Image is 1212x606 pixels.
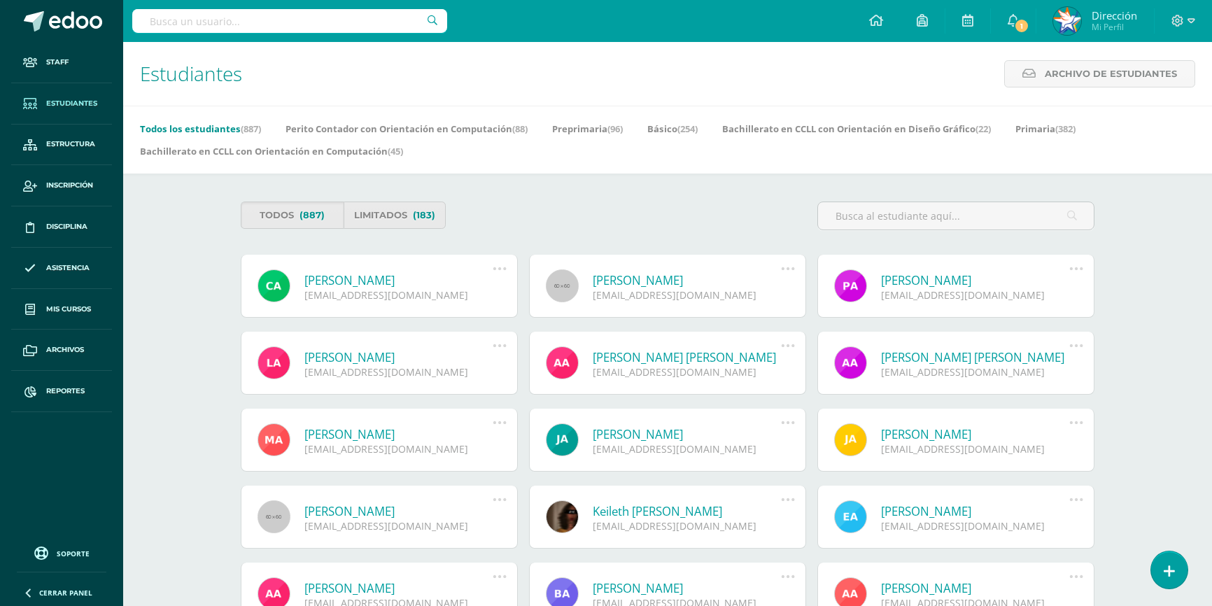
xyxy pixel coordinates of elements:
span: 1 [1013,18,1029,34]
input: Busca al estudiante aquí... [818,202,1094,230]
a: Soporte [17,543,106,562]
span: (22) [975,122,991,135]
a: Reportes [11,371,112,412]
a: Bachillerato en CCLL con Orientación en Diseño Gráfico(22) [722,118,991,140]
a: [PERSON_NAME] [304,426,493,442]
a: Staff [11,42,112,83]
a: [PERSON_NAME] [304,503,493,519]
span: Dirección [1092,8,1137,22]
span: (887) [241,122,261,135]
div: [EMAIL_ADDRESS][DOMAIN_NAME] [593,442,781,456]
a: Estructura [11,125,112,166]
a: Todos los estudiantes(887) [140,118,261,140]
a: Primaria(382) [1015,118,1076,140]
div: [EMAIL_ADDRESS][DOMAIN_NAME] [593,288,781,302]
a: Archivos [11,330,112,371]
span: Archivos [46,344,84,355]
div: [EMAIL_ADDRESS][DOMAIN_NAME] [881,288,1069,302]
span: Mi Perfil [1092,21,1137,33]
a: Limitados(183) [344,202,446,229]
span: (183) [413,202,435,228]
span: Mis cursos [46,304,91,315]
a: Keileth [PERSON_NAME] [593,503,781,519]
div: [EMAIL_ADDRESS][DOMAIN_NAME] [881,519,1069,533]
span: (382) [1055,122,1076,135]
span: (88) [512,122,528,135]
div: [EMAIL_ADDRESS][DOMAIN_NAME] [881,365,1069,379]
span: Estructura [46,139,95,150]
a: Básico(254) [647,118,698,140]
a: Disciplina [11,206,112,248]
a: [PERSON_NAME] [881,580,1069,596]
span: Disciplina [46,221,87,232]
span: (254) [677,122,698,135]
a: Bachillerato en CCLL con Orientación en Computación(45) [140,140,403,162]
a: Asistencia [11,248,112,289]
span: Archivo de Estudiantes [1045,61,1177,87]
a: Mis cursos [11,289,112,330]
span: Cerrar panel [39,588,92,598]
div: [EMAIL_ADDRESS][DOMAIN_NAME] [304,288,493,302]
span: Soporte [57,549,90,558]
a: Todos(887) [241,202,344,229]
div: [EMAIL_ADDRESS][DOMAIN_NAME] [304,519,493,533]
a: [PERSON_NAME] [PERSON_NAME] [881,349,1069,365]
a: [PERSON_NAME] [593,580,781,596]
a: [PERSON_NAME] [881,503,1069,519]
a: [PERSON_NAME] [881,426,1069,442]
span: Inscripción [46,180,93,191]
span: Asistencia [46,262,90,274]
a: [PERSON_NAME] [304,349,493,365]
span: Staff [46,57,69,68]
span: (887) [300,202,325,228]
img: 77486a269cee9505b8c1b8c953e2bf42.png [1053,7,1081,35]
a: Perito Contador con Orientación en Computación(88) [286,118,528,140]
a: Inscripción [11,165,112,206]
div: [EMAIL_ADDRESS][DOMAIN_NAME] [593,365,781,379]
a: [PERSON_NAME] [593,426,781,442]
a: [PERSON_NAME] [PERSON_NAME] [593,349,781,365]
div: [EMAIL_ADDRESS][DOMAIN_NAME] [881,442,1069,456]
span: Estudiantes [140,60,242,87]
a: [PERSON_NAME] [304,580,493,596]
a: Estudiantes [11,83,112,125]
span: Reportes [46,386,85,397]
a: [PERSON_NAME] [304,272,493,288]
a: [PERSON_NAME] [593,272,781,288]
div: [EMAIL_ADDRESS][DOMAIN_NAME] [304,365,493,379]
a: [PERSON_NAME] [881,272,1069,288]
a: Preprimaria(96) [552,118,623,140]
div: [EMAIL_ADDRESS][DOMAIN_NAME] [304,442,493,456]
input: Busca un usuario... [132,9,447,33]
span: Estudiantes [46,98,97,109]
div: [EMAIL_ADDRESS][DOMAIN_NAME] [593,519,781,533]
a: Archivo de Estudiantes [1004,60,1195,87]
span: (45) [388,145,403,157]
span: (96) [607,122,623,135]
